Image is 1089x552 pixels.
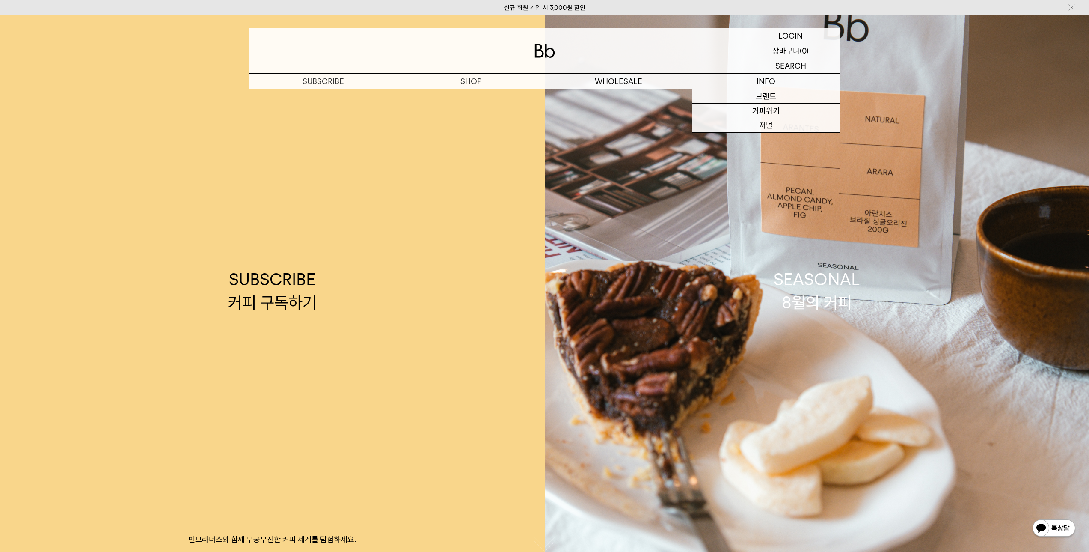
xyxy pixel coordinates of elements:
[692,118,840,133] a: 저널
[742,28,840,43] a: LOGIN
[742,43,840,58] a: 장바구니 (0)
[534,44,555,58] img: 로고
[800,43,809,58] p: (0)
[692,104,840,118] a: 커피위키
[504,4,585,12] a: 신규 회원 가입 시 3,000원 할인
[545,74,692,89] p: WHOLESALE
[772,43,800,58] p: 장바구니
[778,28,803,43] p: LOGIN
[692,89,840,104] a: 브랜드
[775,58,806,73] p: SEARCH
[249,74,397,89] a: SUBSCRIBE
[692,133,840,147] a: 매장안내
[692,74,840,89] p: INFO
[774,268,860,313] div: SEASONAL 8월의 커피
[228,268,317,313] div: SUBSCRIBE 커피 구독하기
[397,74,545,89] a: SHOP
[1032,519,1076,539] img: 카카오톡 채널 1:1 채팅 버튼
